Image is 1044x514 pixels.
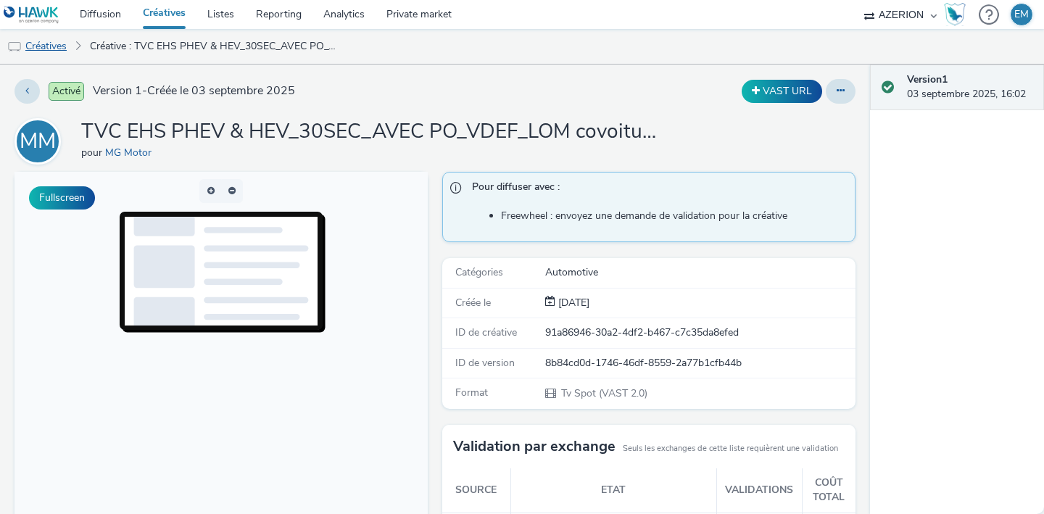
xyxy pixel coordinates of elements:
button: VAST URL [742,80,822,103]
span: ID de créative [455,326,517,339]
span: Catégories [455,265,503,279]
div: Dupliquer la créative en un VAST URL [738,80,826,103]
th: Source [442,468,510,513]
div: 03 septembre 2025, 16:02 [907,72,1032,102]
span: [DATE] [555,296,589,310]
div: Automotive [545,265,854,280]
div: MM [20,121,56,162]
span: Format [455,386,488,399]
h3: Validation par exchange [453,436,616,457]
th: Etat [510,468,716,513]
div: EM [1014,4,1029,25]
span: Pour diffuser avec : [472,180,840,199]
img: Hawk Academy [944,3,966,26]
span: Version 1 - Créée le 03 septembre 2025 [93,83,295,99]
div: 8b84cd0d-1746-46df-8559-2a77b1cfb44b [545,356,854,370]
span: pour [81,146,105,159]
th: Coût total [802,468,855,513]
a: Créative : TVC EHS PHEV & HEV_30SEC_AVEC PO_VDEF_LOM covoiturer_1.mp4 [83,29,344,64]
small: Seuls les exchanges de cette liste requièrent une validation [623,443,838,455]
div: Création 03 septembre 2025, 16:02 [555,296,589,310]
span: ID de version [455,356,515,370]
img: tv [7,40,22,54]
span: Activé [49,82,84,101]
a: MM [14,134,67,148]
a: Hawk Academy [944,3,971,26]
img: undefined Logo [4,6,59,24]
span: Tv Spot (VAST 2.0) [560,386,647,400]
div: 91a86946-30a2-4df2-b467-c7c35da8efed [545,326,854,340]
li: Freewheel : envoyez une demande de validation pour la créative [501,209,848,223]
a: MG Motor [105,146,157,159]
th: Validations [716,468,802,513]
strong: Version 1 [907,72,948,86]
span: Créée le [455,296,491,310]
h1: TVC EHS PHEV & HEV_30SEC_AVEC PO_VDEF_LOM covoiturer_1.mp4 [81,118,661,146]
button: Fullscreen [29,186,95,210]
